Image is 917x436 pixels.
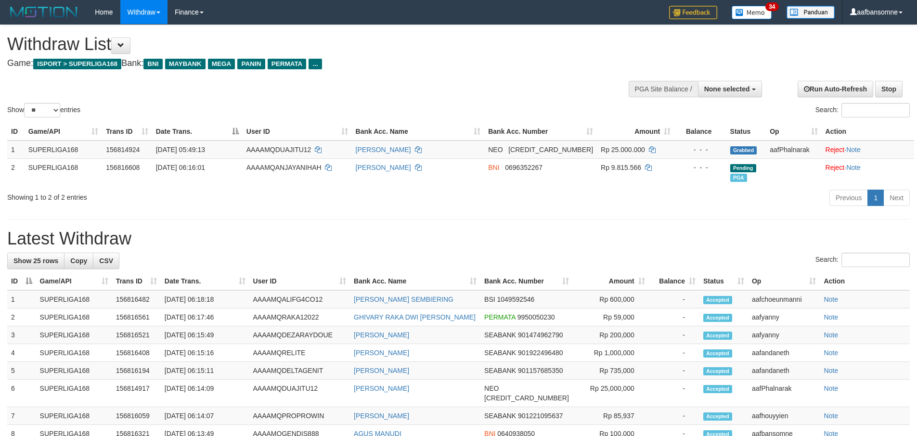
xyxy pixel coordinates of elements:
span: Accepted [703,412,732,421]
span: Accepted [703,385,732,393]
th: User ID: activate to sort column ascending [249,272,350,290]
span: ISPORT > SUPERLIGA168 [33,59,121,69]
span: PERMATA [268,59,307,69]
span: 34 [765,2,778,11]
a: [PERSON_NAME] [354,349,409,357]
select: Showentries [24,103,60,117]
img: Feedback.jpg [669,6,717,19]
a: Copy [64,253,93,269]
th: Amount: activate to sort column ascending [573,272,649,290]
a: [PERSON_NAME] SEMBIERING [354,295,453,303]
span: Copy 901922496480 to clipboard [518,349,563,357]
h1: Withdraw List [7,35,602,54]
span: Accepted [703,367,732,375]
span: Copy 1049592546 to clipboard [497,295,535,303]
td: SUPERLIGA168 [36,326,112,344]
td: 3 [7,326,36,344]
div: PGA Site Balance / [629,81,698,97]
span: AAAAMQANJAYANIHAH [246,164,322,171]
td: AAAAMQDUAJITU12 [249,380,350,407]
span: Copy 5859457140486971 to clipboard [484,394,569,402]
th: Balance [674,123,726,141]
td: 156816194 [112,362,161,380]
span: 156814924 [106,146,140,154]
span: SEABANK [484,331,516,339]
td: SUPERLIGA168 [36,344,112,362]
td: - [649,326,699,344]
label: Show entries [7,103,80,117]
th: Trans ID: activate to sort column ascending [112,272,161,290]
span: [DATE] 05:49:13 [156,146,205,154]
th: Action [820,272,910,290]
td: 156814917 [112,380,161,407]
td: Rp 200,000 [573,326,649,344]
a: Note [824,412,838,420]
div: - - - [678,163,722,172]
span: PERMATA [484,313,516,321]
a: Note [824,367,838,374]
td: AAAAMQALIFG4CO12 [249,290,350,308]
td: aafyanny [748,326,820,344]
th: Op: activate to sort column ascending [748,272,820,290]
td: 2 [7,308,36,326]
a: Note [824,331,838,339]
td: 156816482 [112,290,161,308]
td: Rp 600,000 [573,290,649,308]
th: Status [726,123,766,141]
span: Copy 901474962790 to clipboard [518,331,563,339]
td: SUPERLIGA168 [25,158,103,186]
th: Bank Acc. Name: activate to sort column ascending [352,123,485,141]
a: Show 25 rows [7,253,65,269]
span: SEABANK [484,349,516,357]
th: Game/API: activate to sort column ascending [25,123,103,141]
span: Copy [70,257,87,265]
label: Search: [815,253,910,267]
span: Rp 25.000.000 [601,146,645,154]
span: BSI [484,295,495,303]
td: - [649,308,699,326]
th: Bank Acc. Number: activate to sort column ascending [480,272,573,290]
td: - [649,362,699,380]
span: Accepted [703,349,732,358]
span: None selected [704,85,750,93]
a: Note [824,313,838,321]
td: AAAAMQRAKA12022 [249,308,350,326]
td: Rp 85,937 [573,407,649,425]
td: 156816059 [112,407,161,425]
td: Rp 25,000,000 [573,380,649,407]
td: SUPERLIGA168 [25,141,103,159]
a: Reject [826,164,845,171]
a: Note [824,295,838,303]
td: 156816521 [112,326,161,344]
td: AAAAMQDELTAGENIT [249,362,350,380]
span: PANIN [237,59,265,69]
td: SUPERLIGA168 [36,407,112,425]
span: SEABANK [484,367,516,374]
a: [PERSON_NAME] [356,146,411,154]
td: 1 [7,290,36,308]
input: Search: [841,253,910,267]
th: Amount: activate to sort column ascending [597,123,674,141]
td: Rp 735,000 [573,362,649,380]
th: Game/API: activate to sort column ascending [36,272,112,290]
span: [DATE] 06:16:01 [156,164,205,171]
span: Accepted [703,296,732,304]
td: aafPhalnarak [766,141,821,159]
a: 1 [867,190,884,206]
th: Op: activate to sort column ascending [766,123,821,141]
td: 5 [7,362,36,380]
span: Show 25 rows [13,257,58,265]
span: Accepted [703,332,732,340]
span: Copy 901157685350 to clipboard [518,367,563,374]
span: Grabbed [730,146,757,154]
td: SUPERLIGA168 [36,308,112,326]
td: SUPERLIGA168 [36,290,112,308]
img: panduan.png [787,6,835,19]
td: aafandaneth [748,362,820,380]
td: 7 [7,407,36,425]
th: Bank Acc. Number: activate to sort column ascending [484,123,597,141]
th: Balance: activate to sort column ascending [649,272,699,290]
td: · [822,141,914,159]
td: [DATE] 06:18:18 [161,290,249,308]
h4: Game: Bank: [7,59,602,68]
